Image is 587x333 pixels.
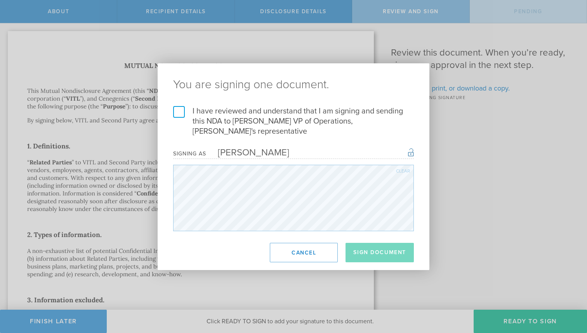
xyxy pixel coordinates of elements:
[173,150,206,157] div: Signing as
[173,106,414,136] label: I have reviewed and understand that I am signing and sending this NDA to [PERSON_NAME] VP of Oper...
[346,243,414,262] button: Sign Document
[206,147,289,158] div: [PERSON_NAME]
[173,79,414,91] ng-pluralize: You are signing one document.
[548,272,587,310] iframe: Chat Widget
[270,243,338,262] button: Cancel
